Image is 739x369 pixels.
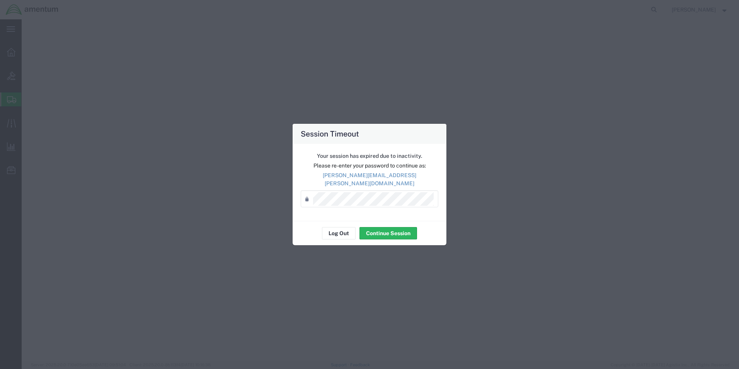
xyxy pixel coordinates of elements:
[322,227,356,239] button: Log Out
[301,162,438,170] p: Please re-enter your password to continue as:
[301,128,359,139] h4: Session Timeout
[301,171,438,188] p: [PERSON_NAME][EMAIL_ADDRESS][PERSON_NAME][DOMAIN_NAME]
[301,152,438,160] p: Your session has expired due to inactivity.
[359,227,417,239] button: Continue Session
